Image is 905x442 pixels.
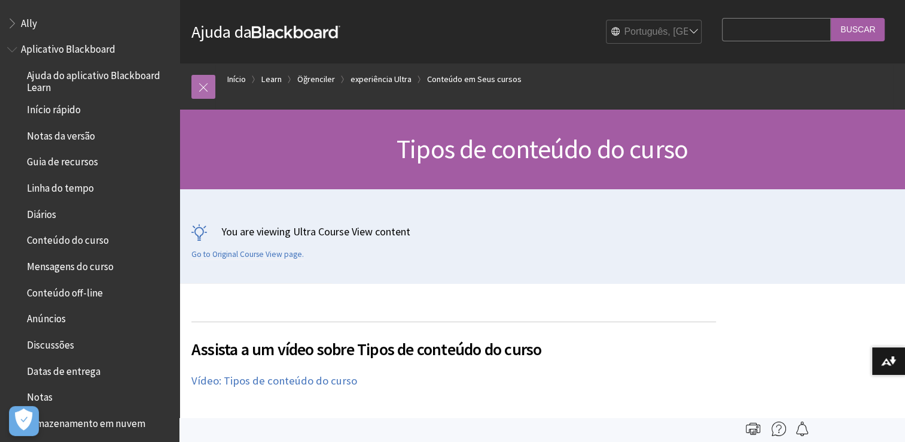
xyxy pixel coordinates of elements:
img: Print [746,422,760,436]
span: Discussões [27,335,74,351]
strong: Blackboard [252,26,340,38]
img: More help [772,422,786,436]
a: Learn [261,72,282,87]
span: Mensagens do curso [27,256,114,273]
a: Ajuda daBlackboard [191,21,340,43]
select: Site Language Selector [607,20,702,44]
span: Conteúdo do curso [27,231,109,247]
span: Aplicativo Blackboard [21,40,115,56]
a: Conteúdo em Seus cursos [427,72,522,87]
span: Armazenamento em nuvem [27,413,145,429]
span: Tipos de conteúdo do curso [397,132,688,165]
span: Anúncios [27,309,66,325]
a: Início [227,72,246,87]
span: Datas de entrega [27,361,100,377]
span: Notas [27,387,53,404]
span: Conteúdo off-line [27,283,103,299]
span: Diários [27,204,56,220]
span: Ajuda do aplicativo Blackboard Learn [27,65,171,93]
a: experiência Ultra [351,72,412,87]
span: Linha do tempo [27,178,94,194]
a: Öğrenciler [297,72,335,87]
p: You are viewing Ultra Course View content [191,224,893,239]
a: Go to Original Course View page. [191,249,304,260]
img: Follow this page [795,422,809,436]
button: Abrir preferências [9,406,39,436]
span: Ally [21,13,37,29]
span: Guia de recursos [27,152,98,168]
span: Notas da versão [27,126,95,142]
a: Vídeo: Tipos de conteúdo do curso [191,374,357,388]
input: Buscar [831,18,885,41]
span: Início rápido [27,99,81,116]
h2: Assista a um vídeo sobre Tipos de conteúdo do curso [191,322,716,362]
nav: Book outline for Anthology Ally Help [7,13,172,34]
